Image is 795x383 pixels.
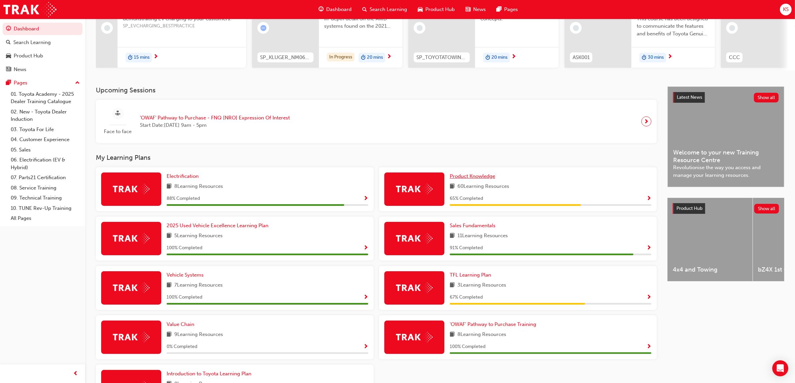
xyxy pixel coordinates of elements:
[676,206,703,211] span: Product Hub
[450,172,498,180] a: Product Knowledge
[174,182,223,191] span: 8 Learning Resources
[140,121,290,129] span: Start Date: [DATE] 9am - 5pm
[646,344,651,350] span: Show Progress
[642,53,646,62] span: duration-icon
[8,183,82,193] a: 08. Service Training
[367,54,383,61] span: 20 mins
[465,5,470,14] span: news-icon
[417,25,423,31] span: learningRecordVerb_NONE-icon
[14,79,27,87] div: Pages
[673,266,747,274] span: 4x4 and Towing
[8,145,82,155] a: 05. Sales
[174,232,223,240] span: 5 Learning Resources
[450,232,455,240] span: book-icon
[450,294,483,301] span: 67 % Completed
[450,222,498,230] a: Sales Fundamentals
[673,203,779,214] a: Product HubShow all
[8,155,82,172] a: 06. Electrification (EV & Hybrid)
[363,196,368,202] span: Show Progress
[6,67,11,73] span: news-icon
[673,92,779,103] a: Latest NewsShow all
[450,321,536,327] span: 'OWAF' Pathway to Purchase Training
[167,223,268,229] span: 2025 Used Vehicle Excellence Learning Plan
[3,36,82,49] a: Search Learning
[646,195,651,203] button: Show Progress
[450,223,495,229] span: Sales Fundamentals
[8,172,82,183] a: 07. Parts21 Certification
[396,184,433,194] img: Trak
[113,332,150,342] img: Trak
[174,281,223,290] span: 7 Learning Resources
[167,343,197,351] span: 0 % Completed
[573,54,590,61] span: ASK001
[73,370,78,378] span: prev-icon
[167,281,172,290] span: book-icon
[450,321,539,328] a: 'OWAF' Pathway to Purchase Training
[363,295,368,301] span: Show Progress
[457,331,506,339] span: 8 Learning Resources
[729,54,740,61] span: CCC
[6,40,11,46] span: search-icon
[167,172,201,180] a: Electrification
[450,244,483,252] span: 91 % Completed
[677,94,702,100] span: Latest News
[8,203,82,214] a: 10. TUNE Rev-Up Training
[140,114,290,122] span: 'OWAF' Pathway to Purchase - FNQ [NRO] Expression Of Interest
[128,53,133,62] span: duration-icon
[491,3,523,16] a: pages-iconPages
[167,294,202,301] span: 100 % Completed
[370,6,407,13] span: Search Learning
[450,173,495,179] span: Product Knowledge
[167,272,204,278] span: Vehicle Systems
[450,195,483,203] span: 65 % Completed
[167,244,202,252] span: 100 % Completed
[646,295,651,301] span: Show Progress
[8,193,82,203] a: 09. Technical Training
[167,371,251,377] span: Introduction to Toyota Learning Plan
[783,6,789,13] span: KS
[8,213,82,224] a: All Pages
[96,86,657,94] h3: Upcoming Sessions
[357,3,412,16] a: search-iconSearch Learning
[457,182,509,191] span: 60 Learning Resources
[260,25,266,31] span: learningRecordVerb_ATTEMPT-icon
[3,21,82,77] button: DashboardSearch LearningProduct HubNews
[167,182,172,191] span: book-icon
[6,53,11,59] span: car-icon
[646,245,651,251] span: Show Progress
[637,15,710,38] span: This course has been designed to communicate the features and benefits of Toyota Genuine Tray Bod...
[450,182,455,191] span: book-icon
[412,3,460,16] a: car-iconProduct Hub
[363,293,368,302] button: Show Progress
[673,149,779,164] span: Welcome to your new Training Resource Centre
[667,198,753,281] a: 4x4 and Towing
[646,196,651,202] span: Show Progress
[8,124,82,135] a: 03. Toyota For Life
[772,360,788,376] div: Open Intercom Messenger
[113,184,150,194] img: Trak
[673,164,779,179] span: Revolutionise the way you access and manage your learning resources.
[313,3,357,16] a: guage-iconDashboard
[450,343,485,351] span: 100 % Completed
[13,39,51,46] div: Search Learning
[3,2,56,17] img: Trak
[450,271,494,279] a: TFL Learning Plan
[116,109,121,118] span: sessionType_FACE_TO_FACE-icon
[363,195,368,203] button: Show Progress
[504,6,518,13] span: Pages
[418,5,423,14] span: car-icon
[362,5,367,14] span: search-icon
[3,77,82,89] button: Pages
[667,54,672,60] span: next-icon
[167,321,194,327] span: Value Chain
[496,5,502,14] span: pages-icon
[450,331,455,339] span: book-icon
[153,54,158,60] span: next-icon
[96,154,657,161] h3: My Learning Plans
[113,283,150,293] img: Trak
[425,6,455,13] span: Product Hub
[260,54,311,61] span: SP_KLUGER_NM0621_EL03
[780,4,792,15] button: KS
[167,331,172,339] span: book-icon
